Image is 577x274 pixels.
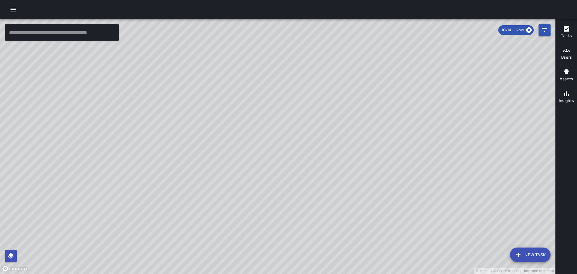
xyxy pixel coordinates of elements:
button: Users [556,43,577,65]
button: Filters [539,24,551,36]
div: 10/14 — Now [498,25,534,35]
span: 10/14 — Now [498,27,527,33]
h6: Insights [559,97,574,104]
button: Assets [556,65,577,87]
button: Insights [556,87,577,108]
button: New Task [510,248,551,262]
h6: Users [561,54,572,61]
h6: Assets [560,76,573,82]
button: Tasks [556,22,577,43]
h6: Tasks [561,32,572,39]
